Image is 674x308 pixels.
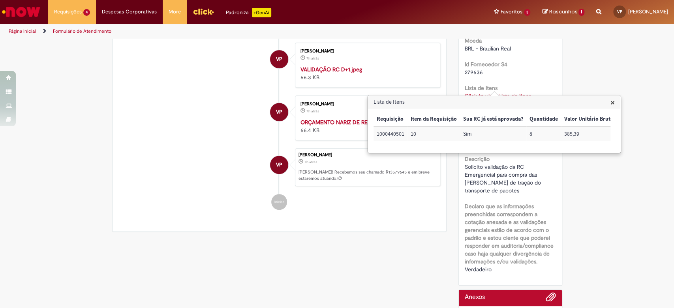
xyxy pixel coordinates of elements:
span: Verdadeiro [465,266,492,273]
th: Quantidade [526,112,561,127]
span: Rascunhos [549,8,577,15]
span: 7h atrás [304,160,317,164]
span: 3 [524,9,531,16]
span: × [610,97,615,108]
div: Vitor Henrique Pereira [270,103,288,121]
img: click_logo_yellow_360x200.png [193,6,214,17]
time: 30/09/2025 08:12:02 [306,56,319,61]
h3: Lista de Itens [368,96,620,108]
span: 7h atrás [306,109,319,114]
a: Rascunhos [542,8,584,16]
span: 279636 [465,69,483,76]
span: 4 [83,9,90,16]
a: Formulário de Atendimento [53,28,111,34]
span: VP [276,103,282,121]
div: [PERSON_NAME] [299,153,436,157]
td: Requisição: 1000440501 [374,127,407,141]
th: Requisição [374,112,407,127]
span: Solicito validação da RC Emergencial para compra das [PERSON_NAME] de tração do transporte de pac... [465,163,543,194]
td: Quantidade: 8 [526,127,561,141]
b: Moeda [465,37,482,44]
ul: Trilhas de página [6,24,443,39]
div: Lista de Itens [367,95,621,153]
b: Id Fornecedor S4 [465,61,507,68]
span: VP [617,9,622,14]
span: VP [276,155,282,174]
th: Valor Unitário Bruto [561,112,617,127]
span: Requisições [54,8,82,16]
span: VP [276,50,282,69]
p: +GenAi [252,8,271,17]
button: Adicionar anexos [546,292,556,306]
img: ServiceNow [1,4,41,20]
a: Click to view Lista de Itens [465,92,531,99]
div: 66.3 KB [300,65,432,81]
span: 7h atrás [306,56,319,61]
div: Vitor Henrique Pereira [270,50,288,68]
button: Close [610,98,615,106]
time: 30/09/2025 08:12:06 [304,160,317,164]
span: 1 [578,9,584,16]
div: [PERSON_NAME] [300,49,432,54]
time: 30/09/2025 08:01:48 [306,109,319,114]
span: [PERSON_NAME] [628,8,668,15]
b: Descrição [465,155,490,162]
td: Valor Unitário Bruto: 385,39 [561,127,617,141]
div: 66.4 KB [300,118,432,134]
span: Despesas Corporativas [102,8,157,16]
span: Favoritos [501,8,522,16]
a: Página inicial [9,28,36,34]
td: Item da Requisição: 10 [407,127,460,141]
h2: Anexos [465,294,485,301]
li: Vitor Henrique Pereira [118,148,441,186]
span: BRL - Brazilian Real [465,45,511,52]
th: Sua RC já está aprovada? [460,112,526,127]
a: VALIDAÇÃO RC D+1.jpeg [300,66,362,73]
p: [PERSON_NAME]! Recebemos seu chamado R13579645 e em breve estaremos atuando. [299,169,436,181]
a: ORÇAMENTO NARIZ DE RETORNO INTRALOX.pdf [300,119,423,126]
div: Vitor Henrique Pereira [270,156,288,174]
td: Sua RC já está aprovada?: Sim [460,127,526,141]
div: [PERSON_NAME] [300,102,432,106]
b: Declaro que as informações preenchidas correspondem a cotação anexada e as validações gerenciais ... [465,203,554,265]
th: Item da Requisição [407,112,460,127]
div: Padroniza [226,8,271,17]
b: Lista de Itens [465,84,498,91]
span: More [169,8,181,16]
